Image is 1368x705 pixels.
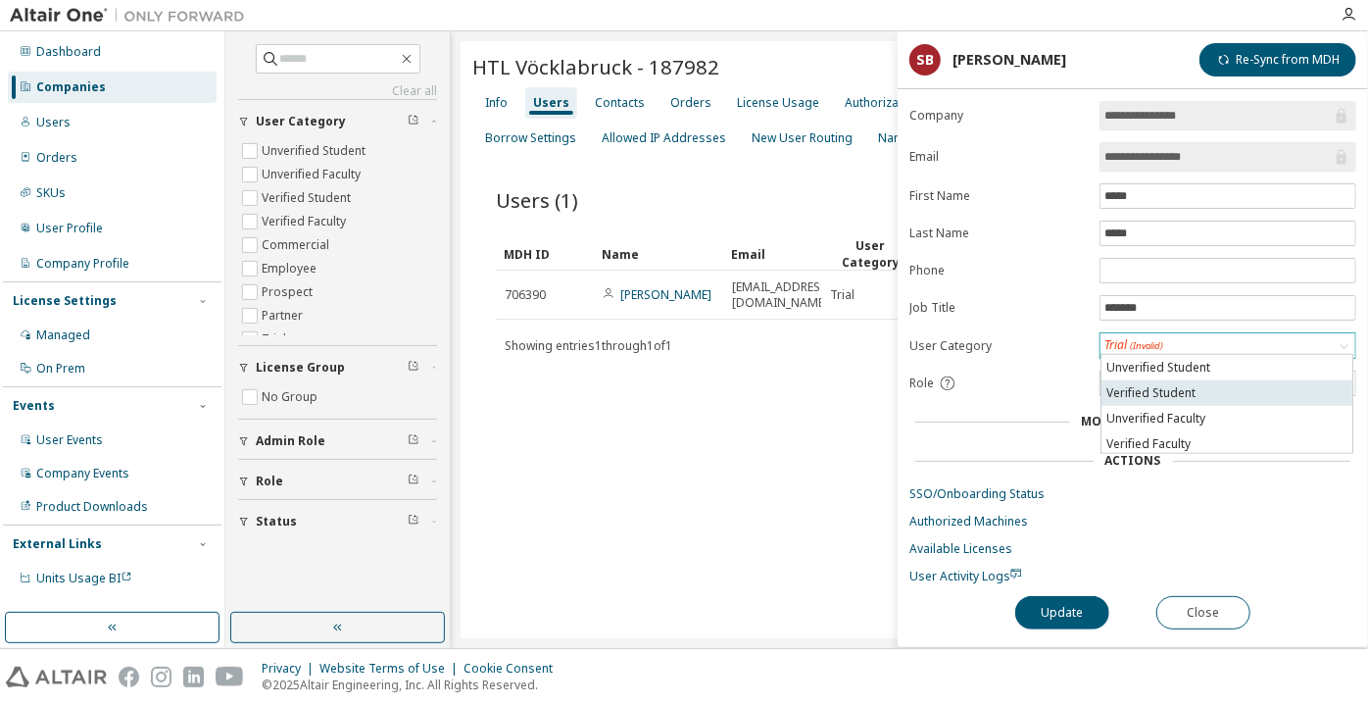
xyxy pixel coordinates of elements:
div: SKUs [36,185,66,201]
span: Trial [830,287,855,303]
span: Role [256,474,283,489]
button: Close [1156,596,1250,629]
img: linkedin.svg [183,667,204,687]
label: Last Name [909,226,1088,241]
img: instagram.svg [151,667,171,687]
div: Users [36,115,71,130]
button: Admin Role [238,420,437,463]
div: License Settings [13,293,117,309]
div: SB [909,44,941,76]
div: Borrow Settings [485,130,576,146]
span: License Group [256,360,345,376]
div: Companies [36,79,106,95]
span: Users (1) [496,186,578,214]
a: [PERSON_NAME] [620,286,711,303]
label: Job Title [909,300,1088,316]
span: HTL Vöcklabruck - 187982 [472,53,719,80]
span: More Details [1082,413,1170,429]
li: Unverified Faculty [1101,406,1352,431]
label: Verified Faculty [262,210,350,233]
span: Showing entries 1 through 1 of 1 [505,337,672,354]
button: Update [1015,596,1109,629]
div: External Links [13,536,102,552]
label: Verified Student [262,186,355,210]
label: First Name [909,188,1088,204]
div: User Category [829,237,911,271]
label: Trial [262,327,290,351]
div: User Profile [36,221,103,236]
img: Altair One [10,6,255,25]
label: No Group [262,385,321,409]
div: Trial (Invalid) [1100,333,1355,358]
p: © 2025 Altair Engineering, Inc. All Rights Reserved. [262,677,564,693]
label: Email [909,149,1088,165]
div: New User Routing [752,130,853,146]
span: Clear filter [408,474,419,489]
span: Clear filter [408,433,419,449]
label: Employee [262,257,320,280]
a: Authorized Machines [909,514,1356,529]
span: Clear filter [408,360,419,376]
div: [PERSON_NAME] [953,52,1066,68]
li: Verified Student [1101,380,1352,406]
span: Clear filter [408,114,419,129]
label: User Category [909,338,1088,354]
li: Verified Faculty [1101,431,1352,457]
div: Orders [36,150,77,166]
div: Orders [670,95,711,111]
div: Company Profile [36,256,129,272]
button: Status [238,500,437,543]
span: Admin Role [256,433,325,449]
div: Info [485,95,508,111]
li: Unverified Student [1101,355,1352,380]
img: altair_logo.svg [6,667,107,687]
div: Website Terms of Use [319,661,464,677]
div: Managed [36,327,90,343]
span: Role [909,376,934,391]
div: Privacy [262,661,319,677]
button: License Group [238,346,437,389]
div: Named Users [878,130,956,146]
div: Product Downloads [36,499,148,515]
div: Cookie Consent [464,661,564,677]
button: User Category [238,100,437,143]
div: Users [533,95,569,111]
div: License Usage [737,95,819,111]
label: Company [909,108,1088,124]
div: MDH ID [504,238,586,270]
div: Actions [1105,453,1161,469]
div: Trial [1104,337,1163,354]
div: Name [602,238,715,270]
span: 706390 [505,287,546,303]
div: Authorizations [845,95,927,111]
span: (Invalid) [1130,339,1163,352]
label: Unverified Faculty [262,163,365,186]
div: User Events [36,432,103,448]
a: Available Licenses [909,541,1356,557]
button: Re-Sync from MDH [1199,43,1356,76]
img: facebook.svg [119,667,139,687]
span: Status [256,514,297,529]
button: Role [238,460,437,503]
div: Company Events [36,466,129,481]
div: Contacts [595,95,645,111]
a: SSO/Onboarding Status [909,486,1356,502]
span: [EMAIL_ADDRESS][DOMAIN_NAME] [732,279,831,311]
span: User Category [256,114,346,129]
a: Clear all [238,83,437,99]
div: Events [13,398,55,414]
span: User Activity Logs [909,568,1022,584]
span: Clear filter [408,514,419,529]
div: Allowed IP Addresses [602,130,726,146]
div: Email [731,238,813,270]
img: youtube.svg [216,667,244,687]
label: Phone [909,263,1088,278]
div: Dashboard [36,44,101,60]
label: Commercial [262,233,333,257]
span: Units Usage BI [36,570,132,586]
label: Unverified Student [262,139,369,163]
label: Partner [262,304,307,327]
label: Prospect [262,280,317,304]
div: On Prem [36,361,85,377]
